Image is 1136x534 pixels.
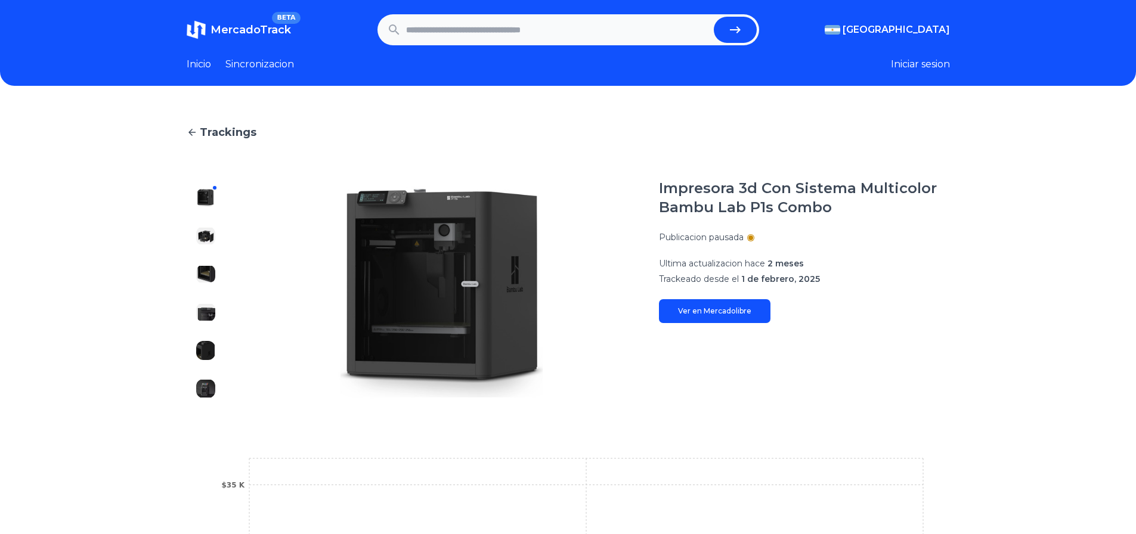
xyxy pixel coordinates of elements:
span: 1 de febrero, 2025 [741,274,820,284]
img: Impresora 3d Con Sistema Multicolor Bambu Lab P1s Combo [196,303,215,322]
h1: Impresora 3d Con Sistema Multicolor Bambu Lab P1s Combo [659,179,950,217]
img: Argentina [825,25,840,35]
img: Impresora 3d Con Sistema Multicolor Bambu Lab P1s Combo [196,226,215,246]
button: Iniciar sesion [891,57,950,72]
p: Publicacion pausada [659,231,744,243]
img: Impresora 3d Con Sistema Multicolor Bambu Lab P1s Combo [196,379,215,398]
span: BETA [272,12,300,24]
img: Impresora 3d Con Sistema Multicolor Bambu Lab P1s Combo [196,265,215,284]
img: Impresora 3d Con Sistema Multicolor Bambu Lab P1s Combo [196,188,215,207]
img: MercadoTrack [187,20,206,39]
button: [GEOGRAPHIC_DATA] [825,23,950,37]
span: Ultima actualizacion hace [659,258,765,269]
span: [GEOGRAPHIC_DATA] [843,23,950,37]
a: Inicio [187,57,211,72]
span: Trackeado desde el [659,274,739,284]
a: Sincronizacion [225,57,294,72]
span: Trackings [200,124,256,141]
tspan: $35 K [221,481,244,489]
img: Impresora 3d Con Sistema Multicolor Bambu Lab P1s Combo [196,341,215,360]
a: Trackings [187,124,950,141]
a: Ver en Mercadolibre [659,299,770,323]
img: Impresora 3d Con Sistema Multicolor Bambu Lab P1s Combo [249,179,635,408]
a: MercadoTrackBETA [187,20,291,39]
span: MercadoTrack [211,23,291,36]
span: 2 meses [767,258,804,269]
